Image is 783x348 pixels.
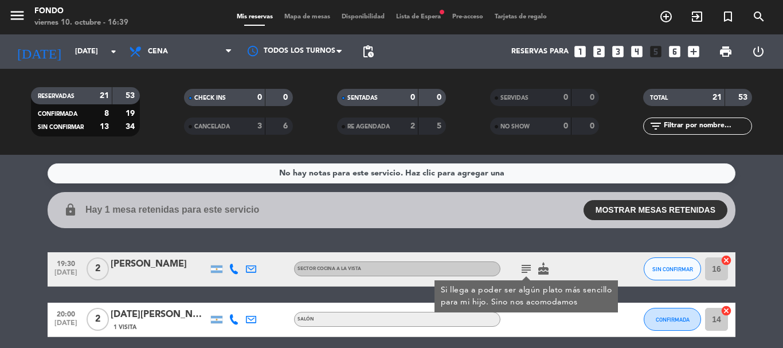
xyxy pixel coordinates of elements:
span: SERVIDAS [500,95,528,101]
i: lock [64,203,77,217]
strong: 53 [738,93,750,101]
span: CONFIRMADA [656,316,690,323]
button: SIN CONFIRMAR [644,257,701,280]
span: [DATE] [52,269,80,282]
strong: 0 [410,93,415,101]
span: SECTOR COCINA A LA VISTA [297,267,361,271]
span: NO SHOW [500,124,530,130]
strong: 8 [104,110,109,118]
strong: 0 [590,122,597,130]
span: pending_actions [361,45,375,58]
i: exit_to_app [690,10,704,24]
div: LOG OUT [742,34,774,69]
strong: 19 [126,110,137,118]
strong: 3 [257,122,262,130]
input: Filtrar por nombre... [663,120,751,132]
div: [DATE][PERSON_NAME] [111,307,208,322]
i: cancel [721,305,732,316]
span: CANCELADA [194,124,230,130]
i: arrow_drop_down [107,45,120,58]
span: SIN CONFIRMAR [38,124,84,130]
strong: 6 [283,122,290,130]
strong: 0 [257,93,262,101]
span: RE AGENDADA [347,124,390,130]
i: filter_list [649,119,663,133]
span: CONFIRMADA [38,111,77,117]
span: 1 Visita [113,323,136,332]
span: Mis reservas [231,14,279,20]
strong: 21 [100,92,109,100]
strong: 34 [126,123,137,131]
strong: 53 [126,92,137,100]
div: Fondo [34,6,128,17]
i: turned_in_not [721,10,735,24]
span: Hay 1 mesa retenidas para este servicio [85,202,259,217]
span: SENTADAS [347,95,378,101]
span: SIN CONFIRMAR [652,266,693,272]
span: RESERVADAS [38,93,75,99]
span: print [719,45,733,58]
i: looks_4 [629,44,644,59]
strong: 0 [437,93,444,101]
button: CONFIRMADA [644,308,701,331]
strong: 13 [100,123,109,131]
i: looks_3 [610,44,625,59]
strong: 0 [563,122,568,130]
span: fiber_manual_record [439,9,445,15]
span: Mapa de mesas [279,14,336,20]
i: add_box [686,44,701,59]
i: looks_5 [648,44,663,59]
span: Cena [148,48,168,56]
span: Reservas para [511,48,569,56]
div: viernes 10. octubre - 16:39 [34,17,128,29]
i: [DATE] [9,39,69,64]
strong: 5 [437,122,444,130]
span: Disponibilidad [336,14,390,20]
span: TOTAL [650,95,668,101]
span: [DATE] [52,319,80,333]
div: Si llega a poder ser algún plato más sencillo para mi hijo. Sino nos acomodamos [441,284,612,308]
span: 20:00 [52,307,80,320]
span: 2 [87,257,109,280]
span: SALÓN [297,317,314,322]
strong: 0 [563,93,568,101]
i: cancel [721,255,732,266]
strong: 0 [283,93,290,101]
i: looks_one [573,44,588,59]
button: MOSTRAR MESAS RETENIDAS [584,200,727,220]
strong: 2 [410,122,415,130]
span: CHECK INS [194,95,226,101]
div: No hay notas para este servicio. Haz clic para agregar una [279,167,504,180]
i: search [752,10,766,24]
i: looks_6 [667,44,682,59]
button: menu [9,7,26,28]
span: Pre-acceso [447,14,489,20]
span: 19:30 [52,256,80,269]
i: cake [537,262,550,276]
span: 2 [87,308,109,331]
strong: 0 [590,93,597,101]
span: Tarjetas de regalo [489,14,553,20]
strong: 21 [712,93,722,101]
i: subject [519,262,533,276]
div: [PERSON_NAME] [111,257,208,272]
i: power_settings_new [751,45,765,58]
i: menu [9,7,26,24]
i: add_circle_outline [659,10,673,24]
span: Lista de Espera [390,14,447,20]
i: looks_two [592,44,606,59]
